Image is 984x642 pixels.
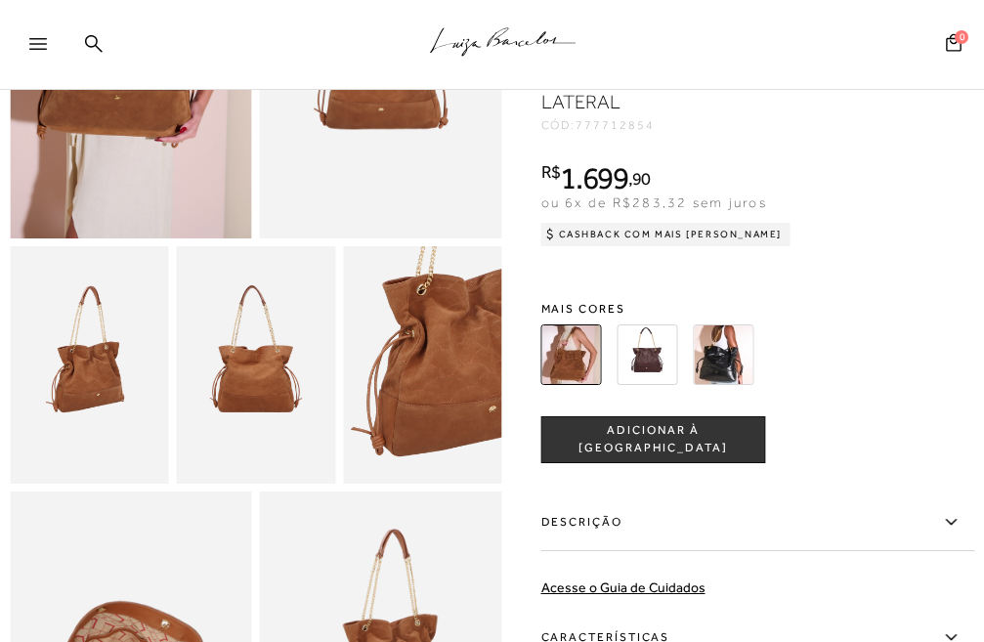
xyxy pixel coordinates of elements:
span: 1.699 [560,160,628,195]
img: image [343,246,502,485]
span: 90 [632,168,651,189]
button: ADICIONAR À [GEOGRAPHIC_DATA] [541,416,766,463]
label: Descrição [541,494,975,551]
img: BOLSA SHOPPING GRANDE EM CAMURÇA CARAMELO COM ALÇAS DE CORRENTE E AMARRAÇÃO LATERAL [541,324,602,385]
img: image [10,246,169,485]
i: R$ [541,163,561,181]
i: , [628,170,651,188]
span: ADICIONAR À [GEOGRAPHIC_DATA] [542,423,765,457]
a: Acesse o Guia de Cuidados [541,579,706,595]
div: Cashback com Mais [PERSON_NAME] [541,223,791,246]
div: CÓD: [541,119,887,131]
span: ou 6x de R$283,32 sem juros [541,194,767,210]
span: 0 [955,30,968,44]
img: BOLSA SHOPPING GRANDE EM COURO PRETO COM ALÇAS DE CORRENTE E AMARRAÇÃO LATERAL [694,324,754,385]
button: 0 [940,32,967,59]
span: Mais cores [541,303,975,315]
img: BOLSA SHOPPING GRANDE EM COURO CAFÉ COM ALÇAS DE CORRENTE E AMARRAÇÃO LATERAL [618,324,678,385]
img: image [177,246,336,485]
span: 777712854 [576,118,654,132]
